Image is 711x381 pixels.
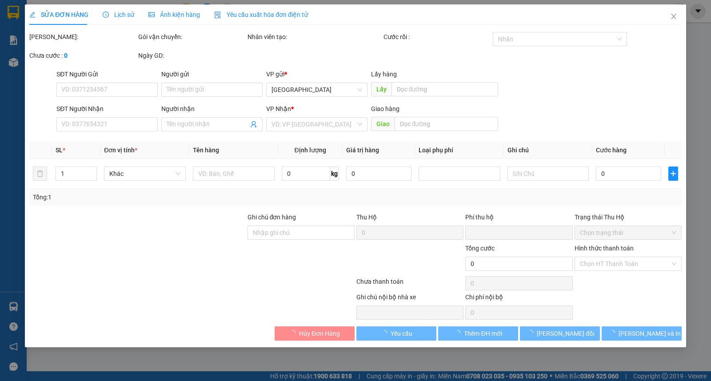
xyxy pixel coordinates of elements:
[504,142,593,159] th: Ghi chú
[668,167,678,181] button: plus
[669,170,678,177] span: plus
[464,329,502,338] span: Thêm ĐH mới
[371,117,395,131] span: Giao
[33,167,47,181] button: delete
[356,214,377,221] span: Thu Hộ
[33,192,275,202] div: Tổng: 1
[29,32,136,42] div: [PERSON_NAME]:
[670,13,677,20] span: close
[356,292,463,306] div: Ghi chú nội bộ nhà xe
[148,11,200,18] span: Ảnh kiện hàng
[103,12,109,18] span: clock-circle
[438,326,518,341] button: Thêm ĐH mới
[537,329,594,338] span: [PERSON_NAME] đổi
[371,82,391,96] span: Lấy
[465,245,495,252] span: Tổng cước
[355,277,464,292] div: Chưa thanh toán
[580,226,676,239] span: Chọn trạng thái
[619,329,681,338] span: [PERSON_NAME] và In
[356,326,436,341] button: Yêu cầu
[266,105,291,112] span: VP Nhận
[64,52,68,59] b: 0
[661,4,686,29] button: Close
[104,147,137,154] span: Đơn vị tính
[109,167,180,180] span: Khác
[29,51,136,60] div: Chưa cước :
[193,147,219,154] span: Tên hàng
[381,330,391,336] span: loading
[56,104,158,114] div: SĐT Người Nhận
[391,82,499,96] input: Dọc đường
[346,147,379,154] span: Giá trị hàng
[250,121,257,128] span: user-add
[29,11,88,18] span: SỬA ĐƠN HÀNG
[575,212,682,222] div: Trạng thái Thu Hộ
[161,104,263,114] div: Người nhận
[148,12,155,18] span: picture
[596,147,627,154] span: Cước hàng
[391,329,412,338] span: Yêu cầu
[289,330,299,336] span: loading
[602,326,682,341] button: [PERSON_NAME] và In
[248,214,296,221] label: Ghi chú đơn hàng
[575,245,634,252] label: Hình thức thanh toán
[465,292,572,306] div: Chi phí nội bộ
[272,83,362,96] span: Sài Gòn
[371,105,399,112] span: Giao hàng
[103,11,134,18] span: Lịch sử
[527,330,537,336] span: loading
[248,226,355,240] input: Ghi chú đơn hàng
[299,329,340,338] span: Hủy Đơn Hàng
[383,32,491,42] div: Cước rồi :
[395,117,499,131] input: Dọc đường
[161,69,263,79] div: Người gửi
[507,167,589,181] input: Ghi Chú
[465,212,572,226] div: Phí thu hộ
[56,147,63,154] span: SL
[609,330,619,336] span: loading
[248,32,382,42] div: Nhân viên tạo:
[295,147,326,154] span: Định lượng
[138,32,245,42] div: Gói vận chuyển:
[520,326,600,341] button: [PERSON_NAME] đổi
[214,12,221,19] img: icon
[371,71,397,78] span: Lấy hàng
[29,12,36,18] span: edit
[454,330,464,336] span: loading
[275,326,355,341] button: Hủy Đơn Hàng
[56,69,158,79] div: SĐT Người Gửi
[193,167,275,181] input: VD: Bàn, Ghế
[266,69,367,79] div: VP gửi
[330,167,339,181] span: kg
[138,51,245,60] div: Ngày GD:
[415,142,504,159] th: Loại phụ phí
[214,11,308,18] span: Yêu cầu xuất hóa đơn điện tử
